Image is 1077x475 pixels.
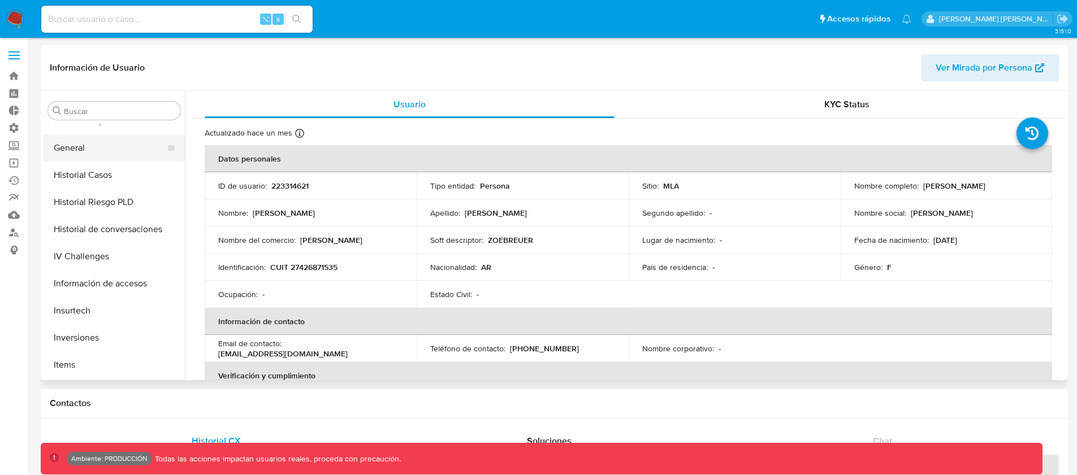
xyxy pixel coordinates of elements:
p: Nacionalidad : [430,262,477,272]
p: Nombre social : [854,208,906,218]
p: - [712,262,715,272]
p: F [887,262,892,272]
p: [PERSON_NAME] [465,208,527,218]
p: - [720,235,722,245]
p: Ocupación : [218,289,258,299]
p: Persona [480,181,510,191]
span: Chat [873,434,892,447]
button: General [44,134,176,162]
p: [DATE] [933,235,957,245]
p: victor.david@mercadolibre.com.co [939,14,1053,24]
p: [PERSON_NAME] [253,208,315,218]
p: [EMAIL_ADDRESS][DOMAIN_NAME] [218,348,348,359]
button: Inversiones [44,324,185,351]
p: Nombre del comercio : [218,235,296,245]
h1: Información de Usuario [50,62,145,73]
span: KYC Status [824,98,870,111]
span: Historial CX [192,434,241,447]
p: AR [481,262,491,272]
p: Nombre completo : [854,181,919,191]
th: Información de contacto [205,308,1052,335]
p: [PERSON_NAME] [300,235,362,245]
p: - [719,343,721,354]
p: Segundo apellido : [642,208,705,218]
p: Género : [854,262,883,272]
th: Verificación y cumplimiento [205,362,1052,389]
p: Sitio : [642,181,659,191]
p: Tipo entidad : [430,181,475,191]
button: search-icon [285,11,308,27]
th: Datos personales [205,145,1052,172]
p: Lugar de nacimiento : [642,235,715,245]
a: Salir [1057,13,1069,25]
span: Usuario [393,98,426,111]
button: Historial de conversaciones [44,216,185,243]
p: 223314621 [271,181,309,191]
button: Buscar [53,106,62,115]
span: Ver Mirada por Persona [936,54,1032,81]
button: Información de accesos [44,270,185,297]
span: Soluciones [527,434,572,447]
p: Nombre corporativo : [642,343,714,354]
p: - [710,208,712,218]
p: Identificación : [218,262,266,272]
button: Historial Riesgo PLD [44,189,185,216]
button: KYC [44,378,185,406]
h1: Contactos [50,398,1059,409]
span: s [276,14,280,24]
button: Items [44,351,185,378]
input: Buscar [64,106,176,116]
p: Actualizado hace un mes [205,128,292,138]
p: Todas las acciones impactan usuarios reales, proceda con precaución. [152,454,401,464]
p: Teléfono de contacto : [430,343,505,354]
button: Historial Casos [44,162,185,189]
span: Accesos rápidos [827,13,890,25]
button: Insurtech [44,297,185,324]
p: CUIT 27426871535 [270,262,338,272]
p: Soft descriptor : [430,235,483,245]
p: [PERSON_NAME] [923,181,985,191]
p: [PHONE_NUMBER] [510,343,579,354]
a: Notificaciones [902,14,911,24]
p: Nombre : [218,208,248,218]
p: - [477,289,479,299]
p: Email de contacto : [218,338,282,348]
p: MLA [663,181,679,191]
p: País de residencia : [642,262,708,272]
p: ID de usuario : [218,181,267,191]
span: ⌥ [261,14,270,24]
p: [PERSON_NAME] [911,208,973,218]
p: Estado Civil : [430,289,472,299]
input: Buscar usuario o caso... [41,12,313,27]
p: Ambiente: PRODUCCIÓN [71,456,148,461]
button: Ver Mirada por Persona [921,54,1059,81]
button: IV Challenges [44,243,185,270]
p: Apellido : [430,208,460,218]
p: Fecha de nacimiento : [854,235,929,245]
p: - [262,289,265,299]
p: ZOEBREUER [488,235,533,245]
